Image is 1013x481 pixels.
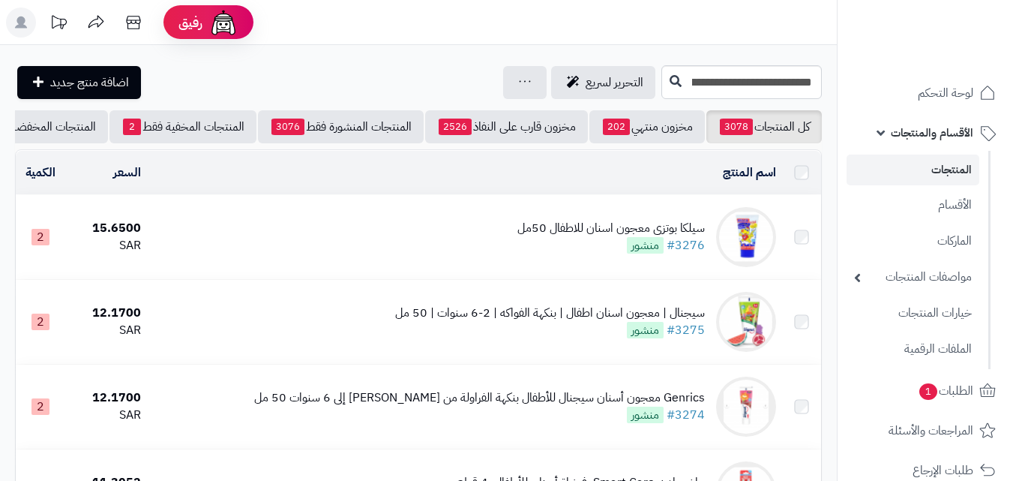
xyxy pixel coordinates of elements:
img: سيجنال | معجون اسنان اطفال | بنكهة الفواكه | 2-6 سنوات | 50 مل [716,292,776,352]
a: الكمية [25,164,55,182]
span: 2 [31,314,49,330]
img: ai-face.png [208,8,238,38]
a: تحديثات المنصة [40,8,77,41]
div: 15.6500 [72,220,141,237]
div: سيلكا بوتزى معجون اسنان للاطفال 50مل [517,220,705,237]
div: 12.1700 [72,305,141,322]
a: مخزون منتهي202 [589,110,705,143]
span: منشور [627,237,664,254]
div: 12.1700 [72,389,141,407]
a: خيارات المنتجات [847,297,979,329]
a: مواصفات المنتجات [847,261,979,293]
span: لوحة التحكم [918,83,973,104]
a: المراجعات والأسئلة [847,413,1004,449]
a: المنتجات المنشورة فقط3076 [258,110,424,143]
a: كل المنتجات3078 [706,110,822,143]
span: 202 [603,119,630,135]
a: المنتجات [847,155,979,185]
span: 3076 [271,119,304,135]
span: 2 [31,229,49,245]
span: طلبات الإرجاع [913,460,973,481]
span: 3078 [720,119,753,135]
span: اضافة منتج جديد [50,74,129,92]
a: الملفات الرقمية [847,333,979,365]
a: التحرير لسريع [551,66,655,99]
span: منشور [627,322,664,338]
a: لوحة التحكم [847,75,1004,111]
a: الماركات [847,225,979,257]
div: SAR [72,407,141,424]
img: Genrics معجون أسنان سيجنال للأطفال بنكهة الفراولة من عمر سنتين إلى 6 سنوات 50 مل [716,377,776,437]
div: Genrics معجون أسنان سيجنال للأطفال بنكهة الفراولة من [PERSON_NAME] إلى 6 سنوات 50 مل [254,389,705,407]
span: الأقسام والمنتجات [891,122,973,143]
span: منشور [627,407,664,423]
span: 2 [123,119,141,135]
a: المنتجات المخفية فقط2 [109,110,256,143]
span: الطلبات [918,380,973,401]
div: سيجنال | معجون اسنان اطفال | بنكهة الفواكه | 2-6 سنوات | 50 مل [395,305,705,322]
div: SAR [72,322,141,339]
a: #3276 [667,236,705,254]
span: 2 [31,398,49,415]
a: #3274 [667,406,705,424]
span: التحرير لسريع [586,74,643,92]
a: الطلبات1 [847,373,1004,409]
a: مخزون قارب على النفاذ2526 [425,110,588,143]
a: الأقسام [847,189,979,221]
div: SAR [72,237,141,254]
a: اضافة منتج جديد [17,66,141,99]
span: 2526 [439,119,472,135]
span: 1 [919,383,937,400]
a: السعر [113,164,141,182]
img: سيلكا بوتزى معجون اسنان للاطفال 50مل [716,207,776,267]
a: #3275 [667,321,705,339]
span: المراجعات والأسئلة [889,420,973,441]
a: اسم المنتج [723,164,776,182]
span: رفيق [178,14,202,32]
